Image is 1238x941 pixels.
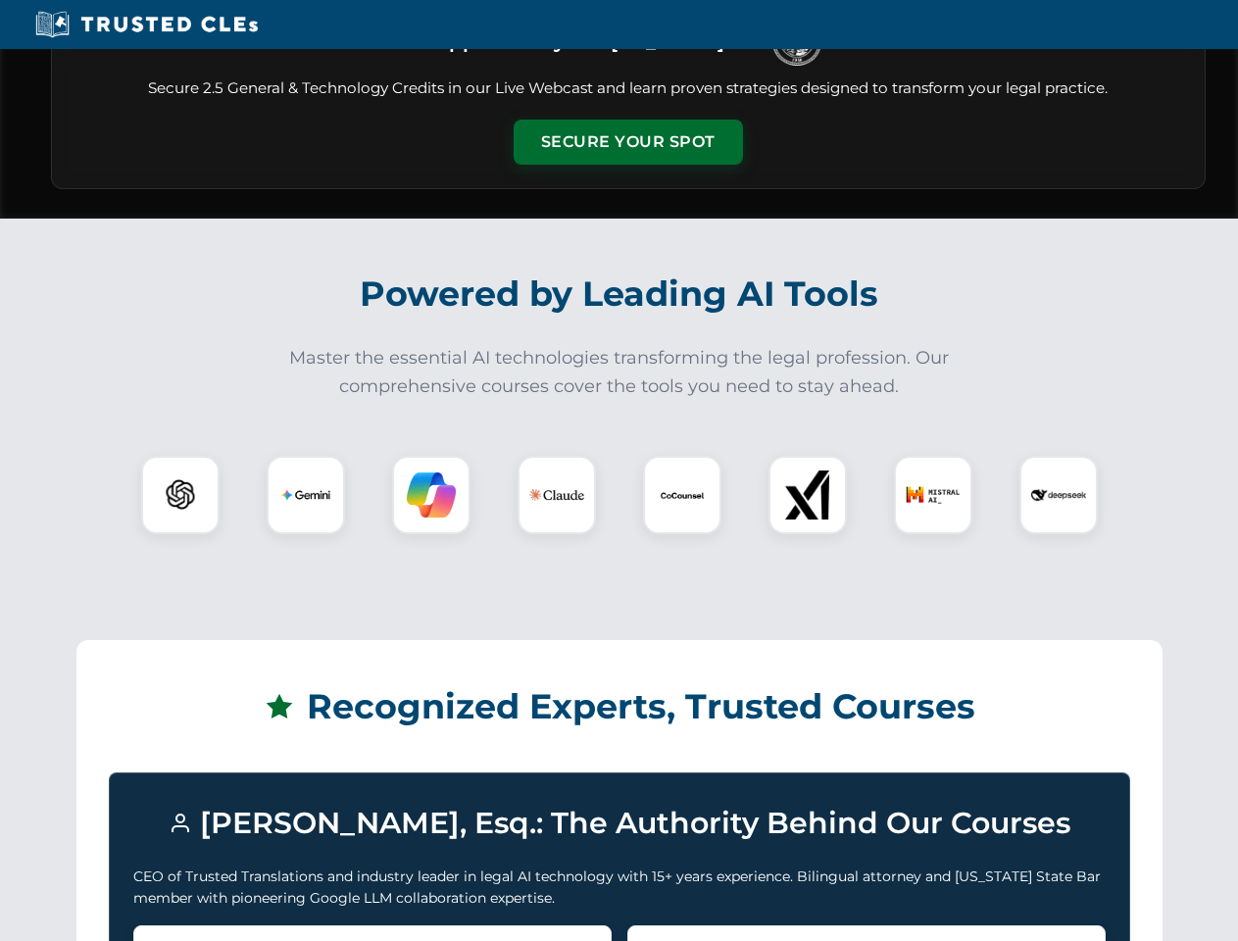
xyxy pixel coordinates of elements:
[643,456,721,534] div: CoCounsel
[768,456,847,534] div: xAI
[1019,456,1098,534] div: DeepSeek
[152,467,209,523] img: ChatGPT Logo
[1031,468,1086,522] img: DeepSeek Logo
[392,456,470,534] div: Copilot
[783,470,832,520] img: xAI Logo
[133,866,1106,910] p: CEO of Trusted Translations and industry leader in legal AI technology with 15+ years experience....
[529,468,584,522] img: Claude Logo
[75,77,1181,100] p: Secure 2.5 General & Technology Credits in our Live Webcast and learn proven strategies designed ...
[141,456,220,534] div: ChatGPT
[109,672,1130,741] h2: Recognized Experts, Trusted Courses
[514,120,743,165] button: Secure Your Spot
[76,260,1163,328] h2: Powered by Leading AI Tools
[29,10,264,39] img: Trusted CLEs
[276,344,963,401] p: Master the essential AI technologies transforming the legal profession. Our comprehensive courses...
[407,470,456,520] img: Copilot Logo
[281,470,330,520] img: Gemini Logo
[894,456,972,534] div: Mistral AI
[906,468,961,522] img: Mistral AI Logo
[518,456,596,534] div: Claude
[658,470,707,520] img: CoCounsel Logo
[267,456,345,534] div: Gemini
[133,797,1106,850] h3: [PERSON_NAME], Esq.: The Authority Behind Our Courses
